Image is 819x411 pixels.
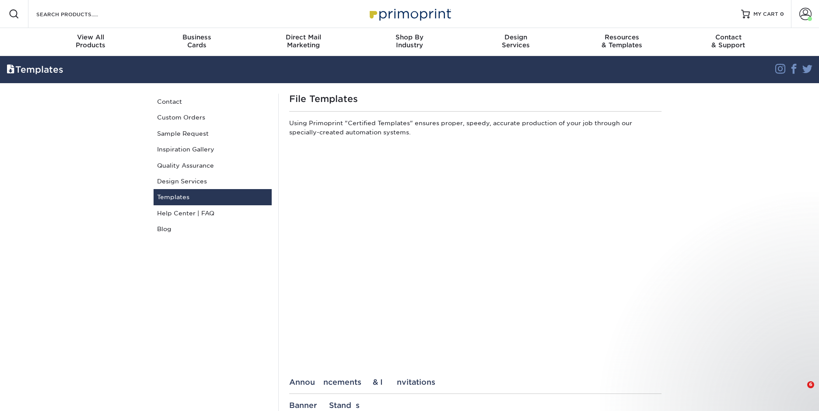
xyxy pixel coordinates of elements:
[569,33,675,41] span: Resources
[154,221,272,237] a: Blog
[154,141,272,157] a: Inspiration Gallery
[807,381,814,388] span: 6
[154,205,272,221] a: Help Center | FAQ
[144,28,250,56] a: BusinessCards
[357,33,463,41] span: Shop By
[289,119,661,140] p: Using Primoprint "Certified Templates" ensures proper, speedy, accurate production of your job th...
[462,33,569,49] div: Services
[144,33,250,41] span: Business
[675,33,781,49] div: & Support
[753,11,778,18] span: MY CART
[38,33,144,49] div: Products
[144,33,250,49] div: Cards
[289,378,661,386] div: Announcements & Invitations
[35,9,121,19] input: SEARCH PRODUCTS.....
[289,401,661,410] div: Banner Stands
[780,11,784,17] span: 0
[366,4,453,23] img: Primoprint
[569,33,675,49] div: & Templates
[154,189,272,205] a: Templates
[289,94,661,104] h1: File Templates
[250,33,357,49] div: Marketing
[569,28,675,56] a: Resources& Templates
[675,33,781,41] span: Contact
[250,28,357,56] a: Direct MailMarketing
[357,28,463,56] a: Shop ByIndustry
[250,33,357,41] span: Direct Mail
[38,28,144,56] a: View AllProducts
[154,158,272,173] a: Quality Assurance
[675,28,781,56] a: Contact& Support
[357,33,463,49] div: Industry
[154,94,272,109] a: Contact
[38,33,144,41] span: View All
[154,173,272,189] a: Design Services
[2,384,74,408] iframe: Google Customer Reviews
[789,381,810,402] iframe: Intercom live chat
[462,33,569,41] span: Design
[154,109,272,125] a: Custom Orders
[462,28,569,56] a: DesignServices
[154,126,272,141] a: Sample Request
